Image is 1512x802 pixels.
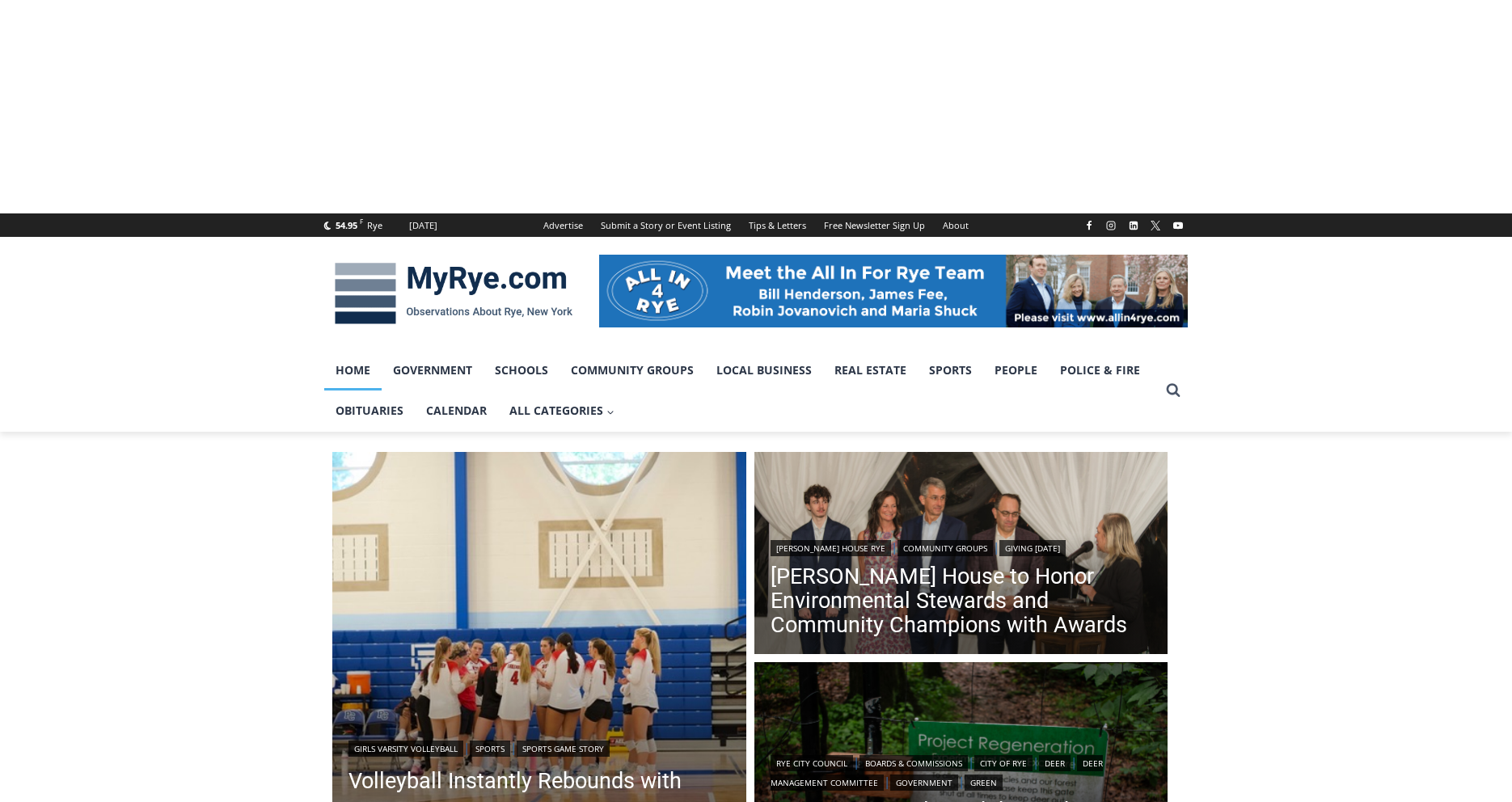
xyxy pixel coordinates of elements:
[509,402,615,420] span: All Categories
[360,217,363,226] span: F
[324,350,382,390] a: Home
[754,452,1168,659] a: Read More Wainwright House to Honor Environmental Stewards and Community Champions with Awards
[1079,216,1099,235] a: Facebook
[754,452,1168,659] img: (PHOTO: Ferdinand Coghlan (Rye High School Eagle Scout), Lisa Dominici (executive director, Rye Y...
[740,213,815,237] a: Tips & Letters
[382,350,484,390] a: Government
[470,741,510,757] a: Sports
[1168,216,1188,235] a: YouTube
[498,390,626,431] a: All Categories
[599,255,1188,327] img: All in for Rye
[999,540,1066,556] a: Giving [DATE]
[897,540,993,556] a: Community Groups
[1049,350,1151,390] a: Police & Fire
[934,213,978,237] a: About
[823,350,918,390] a: Real Estate
[484,350,560,390] a: Schools
[534,213,978,237] nav: Secondary Navigation
[367,218,382,233] div: Rye
[1124,216,1143,235] a: Linkedin
[592,213,740,237] a: Submit a Story or Event Listing
[409,218,437,233] div: [DATE]
[324,350,1159,432] nav: Primary Navigation
[771,564,1152,637] a: [PERSON_NAME] House to Honor Environmental Stewards and Community Champions with Awards
[348,741,463,757] a: Girls Varsity Volleyball
[859,755,968,771] a: Boards & Commissions
[771,755,853,771] a: Rye City Council
[560,350,705,390] a: Community Groups
[705,350,823,390] a: Local Business
[1101,216,1121,235] a: Instagram
[1159,376,1188,405] button: View Search Form
[918,350,983,390] a: Sports
[348,737,730,757] div: | |
[1146,216,1165,235] a: X
[324,251,583,336] img: MyRye.com
[983,350,1049,390] a: People
[890,775,958,791] a: Government
[974,755,1033,771] a: City of Rye
[771,537,1152,556] div: | |
[534,213,592,237] a: Advertise
[324,390,415,431] a: Obituaries
[517,741,610,757] a: Sports Game Story
[415,390,498,431] a: Calendar
[771,752,1152,791] div: | | | | | |
[1039,755,1071,771] a: Deer
[815,213,934,237] a: Free Newsletter Sign Up
[965,775,1003,791] a: Green
[336,219,357,231] span: 54.95
[771,540,891,556] a: [PERSON_NAME] House Rye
